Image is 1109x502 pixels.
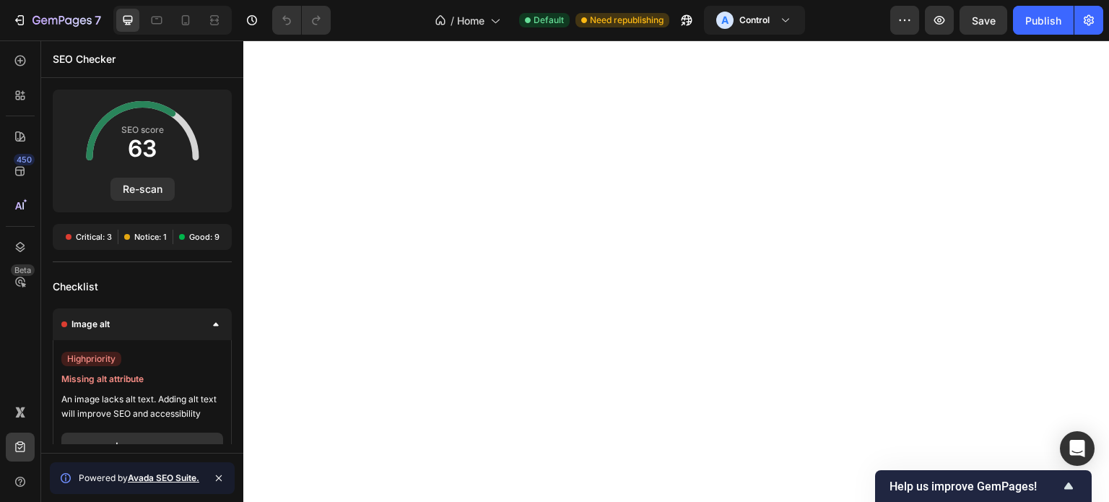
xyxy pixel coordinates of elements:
[972,14,996,27] span: Save
[67,353,86,364] span: high
[61,392,223,421] span: An image lacks alt text. Adding alt text will improve SEO and accessibility
[71,317,110,332] span: Image alt
[61,352,121,366] span: priority
[1013,6,1074,35] button: Publish
[189,231,219,243] span: Good: 9
[590,14,664,27] span: Need republishing
[6,6,108,35] button: 7
[451,13,454,28] span: /
[76,231,112,243] span: Critical: 3
[960,6,1007,35] button: Save
[79,472,199,485] span: Powered by
[53,51,116,68] p: SEO Checker
[41,274,243,300] div: Checklist
[1060,431,1095,466] div: Open Intercom Messenger
[704,6,805,35] button: AControl
[121,123,164,137] span: SEO score
[110,178,175,201] button: Re-scan
[457,13,484,28] span: Home
[272,6,331,35] div: Undo/Redo
[128,472,199,483] a: Avada SEO Suite.
[61,372,223,386] span: Missing alt attribute
[1025,13,1061,28] div: Publish
[121,137,164,160] span: 63
[95,12,101,29] p: 7
[890,477,1077,495] button: Show survey - Help us improve GemPages!
[11,264,35,276] div: Beta
[61,433,223,459] button: Learn more
[14,154,35,165] div: 450
[534,14,564,27] span: Default
[739,13,770,27] h3: Control
[721,13,729,27] p: A
[134,231,167,243] span: Notice: 1
[890,480,1060,493] span: Help us improve GemPages!
[243,40,1109,502] iframe: Design area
